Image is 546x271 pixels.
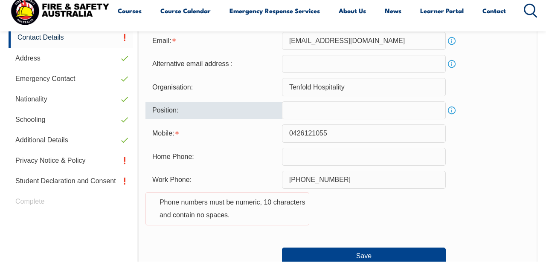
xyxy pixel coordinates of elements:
[339,10,366,30] a: About Us
[9,160,133,181] a: Privacy Notice & Policy
[145,202,309,235] div: Phone numbers must be numeric, 10 characters and contain no spaces.
[160,10,211,30] a: Course Calendar
[9,58,133,78] a: Address
[145,159,282,175] div: Home Phone:
[145,89,282,105] div: Organisation:
[9,140,133,160] a: Additional Details
[9,37,133,58] a: Contact Details
[9,99,133,119] a: Nationality
[446,45,458,57] a: Info
[446,114,458,126] a: Info
[282,158,446,176] input: Phone numbers must be numeric, 10 characters and contain no spaces.
[9,78,133,99] a: Emergency Contact
[145,66,282,82] div: Alternative email address :
[9,181,133,201] a: Student Declaration and Consent
[145,43,282,59] div: Email is required.
[145,182,282,198] div: Work Phone:
[446,68,458,80] a: Info
[282,134,446,152] input: Mobile numbers must be numeric, 10 characters and contain no spaces.
[282,181,446,199] input: Phone numbers must be numeric, 10 characters and contain no spaces.
[482,10,506,30] a: Contact
[229,10,320,30] a: Emergency Response Services
[9,119,133,140] a: Schooling
[145,112,282,129] div: Position:
[145,135,282,151] div: Mobile is required.
[420,10,464,30] a: Learner Portal
[385,10,401,30] a: News
[118,10,142,30] a: Courses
